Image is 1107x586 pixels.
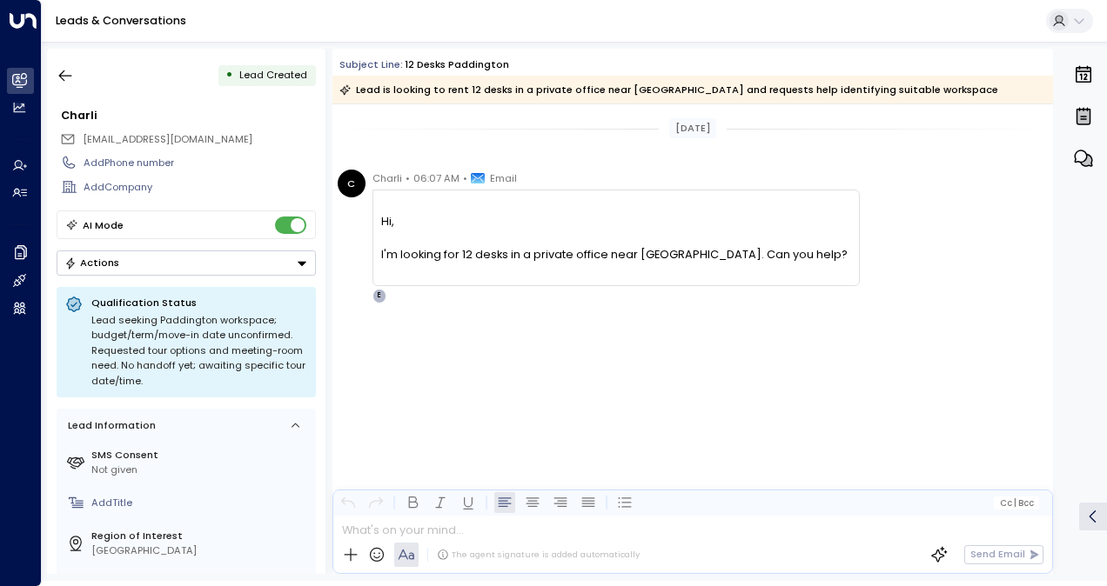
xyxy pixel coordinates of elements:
[339,81,998,98] div: Lead is looking to rent 12 desks in a private office near [GEOGRAPHIC_DATA] and requests help ide...
[57,250,316,276] div: Button group with a nested menu
[437,549,640,561] div: The agent signature is added automatically
[463,170,467,187] span: •
[57,250,316,276] button: Actions
[366,492,386,513] button: Redo
[338,170,366,197] div: C
[413,170,460,187] span: 06:07 AM
[239,68,307,82] span: Lead Created
[91,313,307,390] div: Lead seeking Paddington workspace; budget/term/move-in date unconfirmed. Requested tour options a...
[381,213,850,230] div: Hi,
[406,170,410,187] span: •
[339,57,403,71] span: Subject Line:
[91,448,310,463] label: SMS Consent
[381,246,850,263] div: I'm looking for 12 desks in a private office near [GEOGRAPHIC_DATA]. Can you help?
[669,118,716,138] div: [DATE]
[56,13,186,28] a: Leads & Conversations
[338,492,359,513] button: Undo
[372,289,386,303] div: E
[83,132,252,146] span: [EMAIL_ADDRESS][DOMAIN_NAME]
[83,132,252,147] span: charlilucy@aol.com
[1014,498,1016,508] span: |
[994,496,1039,509] button: Cc|Bcc
[61,107,315,123] div: Charli
[84,156,315,170] div: AddPhone number
[1000,498,1034,508] span: Cc Bcc
[64,256,119,269] div: Actions
[84,180,315,195] div: AddCompany
[91,296,307,310] p: Qualification Status
[490,170,517,187] span: Email
[63,418,156,433] div: Lead Information
[91,543,310,558] div: [GEOGRAPHIC_DATA]
[225,63,233,88] div: •
[91,463,310,477] div: Not given
[372,170,402,187] span: Charli
[83,216,124,234] div: AI Mode
[91,496,310,510] div: AddTitle
[91,529,310,543] label: Region of Interest
[405,57,509,72] div: 12 desks paddington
